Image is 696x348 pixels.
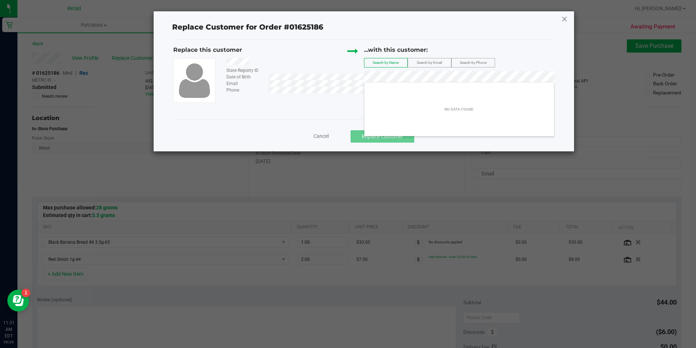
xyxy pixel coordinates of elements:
[440,103,478,116] div: NO DATA FOUND
[21,289,30,297] iframe: Resource center unread badge
[351,130,414,143] button: Replace Customer
[221,80,269,87] div: Email
[221,67,269,74] div: State Registry ID
[175,61,214,99] img: user-icon.png
[168,21,328,34] span: Replace Customer for Order #01625186
[417,61,442,65] span: Search by Email
[313,133,329,139] span: Cancel
[373,61,399,65] span: Search by Name
[173,46,242,53] span: Replace this customer
[460,61,487,65] span: Search by Phone
[221,74,269,80] div: Date of Birth
[7,290,29,312] iframe: Resource center
[364,46,428,53] span: ...with this customer:
[221,87,269,93] div: Phone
